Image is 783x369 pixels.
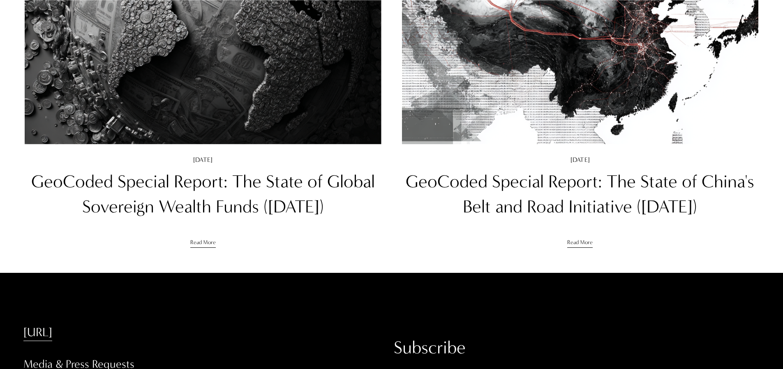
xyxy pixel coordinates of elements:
a: Read More [567,231,593,248]
time: [DATE] [193,157,212,163]
a: GeoCoded Special Report: The State of China's Belt and Road Initiative ([DATE]) [406,171,754,217]
a: Read More [190,231,216,248]
time: [DATE] [571,157,590,163]
a: GeoCoded Special Report: The State of Global Sovereign Wealth Funds ([DATE]) [31,171,375,217]
a: [URL] [23,324,52,341]
h2: Subscribe [394,335,760,360]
